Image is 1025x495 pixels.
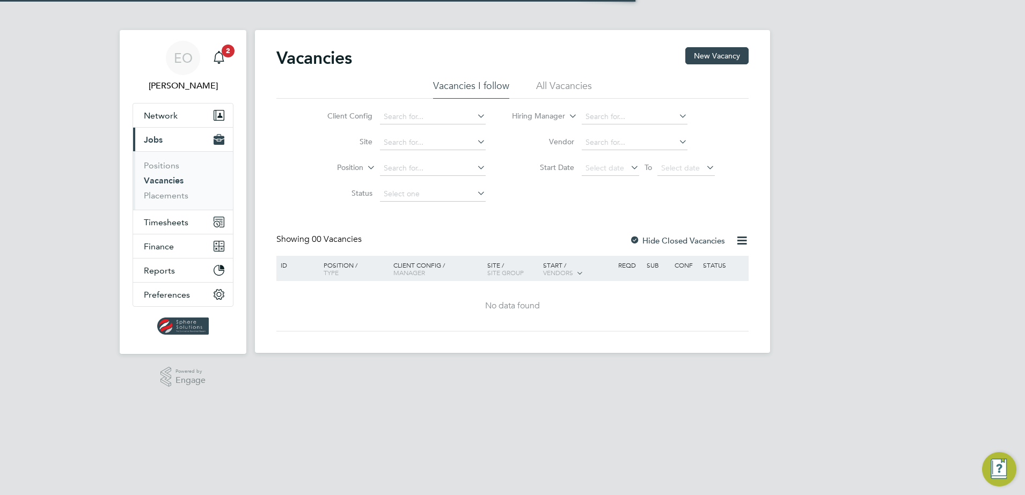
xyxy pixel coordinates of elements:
[144,217,188,227] span: Timesheets
[278,300,747,312] div: No data found
[144,160,179,171] a: Positions
[133,79,233,92] span: Ed Ongley
[160,367,206,387] a: Powered byEngage
[324,268,339,277] span: Type
[222,45,235,57] span: 2
[208,41,230,75] a: 2
[316,256,391,282] div: Position /
[144,175,184,186] a: Vacancies
[543,268,573,277] span: Vendors
[312,234,362,245] span: 00 Vacancies
[700,256,747,274] div: Status
[672,256,700,274] div: Conf
[311,111,372,121] label: Client Config
[144,265,175,276] span: Reports
[133,234,233,258] button: Finance
[311,188,372,198] label: Status
[144,290,190,300] span: Preferences
[433,79,509,99] li: Vacancies I follow
[144,110,178,121] span: Network
[157,317,209,335] img: spheresolutions-logo-retina.png
[982,452,1016,486] button: Engage Resource Center
[175,367,206,376] span: Powered by
[276,47,352,69] h2: Vacancies
[144,190,188,201] a: Placements
[616,256,643,274] div: Reqd
[585,163,624,173] span: Select date
[644,256,672,274] div: Sub
[512,162,574,172] label: Start Date
[175,376,206,385] span: Engage
[133,210,233,234] button: Timesheets
[536,79,592,99] li: All Vacancies
[120,30,246,354] nav: Main navigation
[380,161,486,176] input: Search for...
[302,162,363,173] label: Position
[133,283,233,306] button: Preferences
[133,41,233,92] a: EO[PERSON_NAME]
[661,163,700,173] span: Select date
[503,111,565,122] label: Hiring Manager
[311,137,372,146] label: Site
[380,187,486,202] input: Select one
[582,135,687,150] input: Search for...
[629,235,725,246] label: Hide Closed Vacancies
[133,104,233,127] button: Network
[380,109,486,124] input: Search for...
[276,234,364,245] div: Showing
[582,109,687,124] input: Search for...
[391,256,485,282] div: Client Config /
[487,268,524,277] span: Site Group
[133,258,233,282] button: Reports
[540,256,616,283] div: Start /
[133,317,233,335] a: Go to home page
[144,135,163,145] span: Jobs
[174,51,193,65] span: EO
[393,268,425,277] span: Manager
[133,128,233,151] button: Jobs
[641,160,655,174] span: To
[133,151,233,210] div: Jobs
[685,47,749,64] button: New Vacancy
[144,241,174,252] span: Finance
[512,137,574,146] label: Vendor
[485,256,541,282] div: Site /
[278,256,316,274] div: ID
[380,135,486,150] input: Search for...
